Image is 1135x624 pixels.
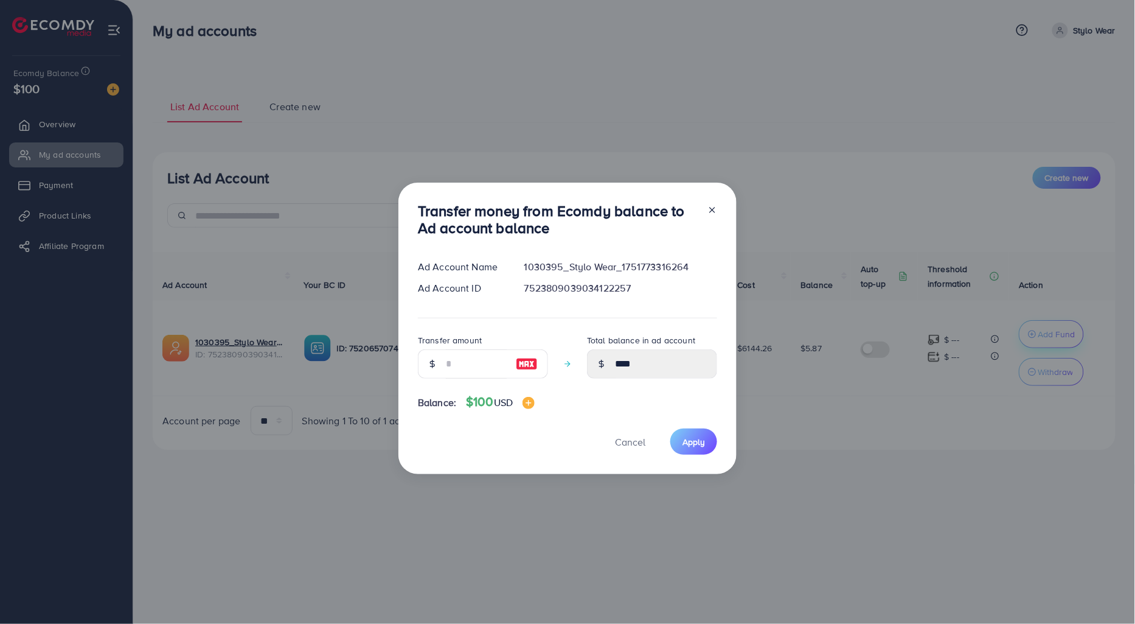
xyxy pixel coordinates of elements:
[418,202,698,237] h3: Transfer money from Ecomdy balance to Ad account balance
[418,396,456,410] span: Balance:
[670,429,717,455] button: Apply
[494,396,513,409] span: USD
[587,334,695,346] label: Total balance in ad account
[522,397,535,409] img: image
[466,394,535,410] h4: $100
[516,357,538,371] img: image
[515,281,727,295] div: 7523809039034122257
[600,429,661,455] button: Cancel
[418,334,482,346] label: Transfer amount
[1083,569,1126,615] iframe: Chat
[682,436,705,448] span: Apply
[515,260,727,274] div: 1030395_Stylo Wear_1751773316264
[615,435,645,449] span: Cancel
[408,260,515,274] div: Ad Account Name
[408,281,515,295] div: Ad Account ID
